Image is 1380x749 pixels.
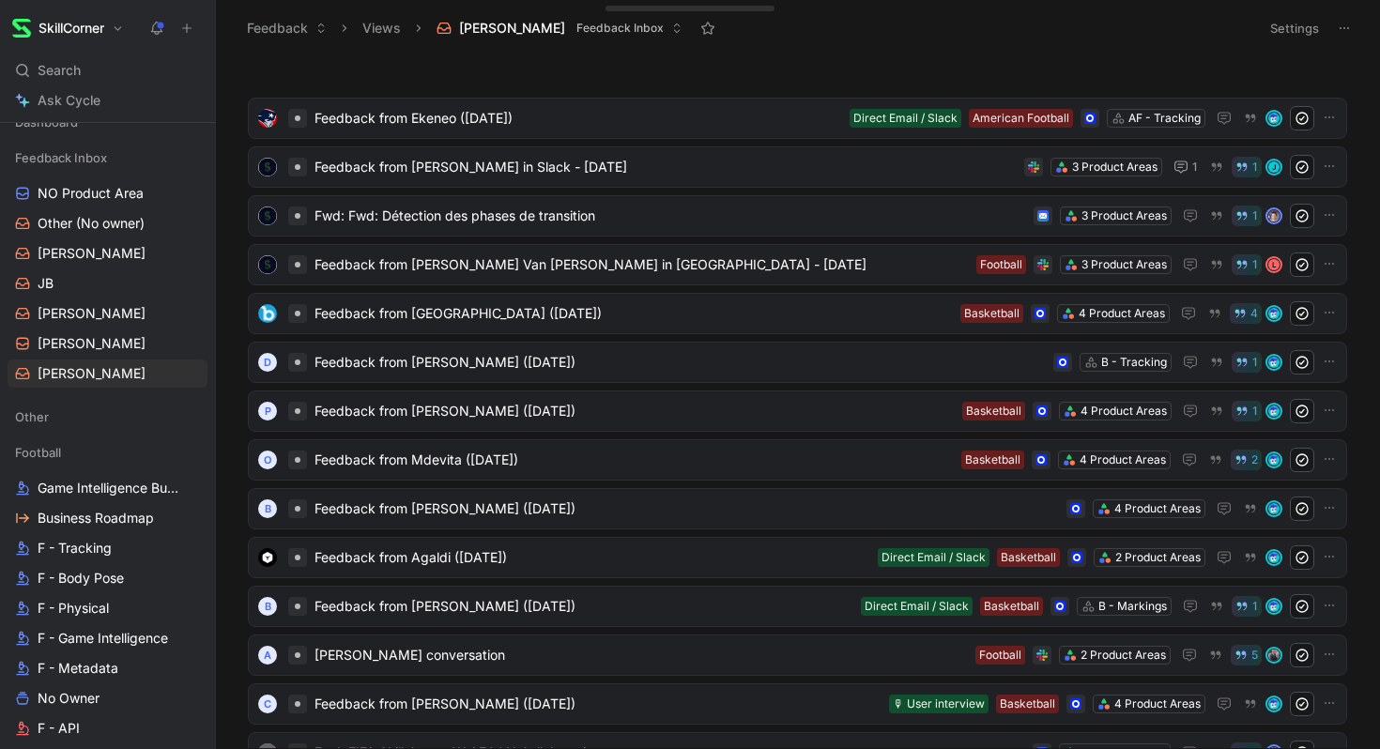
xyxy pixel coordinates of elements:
[980,255,1022,274] div: Football
[248,195,1347,237] a: logoFwd: Fwd: Détection des phases de transition3 Product Areas1avatar
[314,351,1046,374] span: Feedback from [PERSON_NAME] ([DATE])
[314,156,1017,178] span: Feedback from [PERSON_NAME] in Slack - [DATE]
[314,205,1026,227] span: Fwd: Fwd: Détection des phases de transition
[38,214,145,233] span: Other (No owner)
[258,353,277,372] div: d
[8,594,207,622] a: F - Physical
[8,474,207,502] a: Game Intelligence Bugs
[12,19,31,38] img: SkillCorner
[1251,454,1258,466] span: 2
[1267,600,1280,613] img: avatar
[38,274,54,293] span: JB
[314,497,1059,520] span: Feedback from [PERSON_NAME] ([DATE])
[248,244,1347,285] a: logoFeedback from [PERSON_NAME] Van [PERSON_NAME] in [GEOGRAPHIC_DATA] - [DATE]3 Product AreasFoo...
[1232,401,1262,421] button: 1
[1072,158,1158,176] div: 3 Product Areas
[258,499,277,518] div: B
[8,86,207,115] a: Ask Cycle
[1001,548,1056,567] div: Basketball
[428,14,691,42] button: [PERSON_NAME]Feedback Inbox
[38,539,112,558] span: F - Tracking
[248,488,1347,529] a: BFeedback from [PERSON_NAME] ([DATE])4 Product Areasavatar
[8,564,207,592] a: F - Body Pose
[1231,450,1262,470] button: 2
[258,109,277,128] img: logo
[38,244,146,263] span: [PERSON_NAME]
[258,548,277,567] img: logo
[258,304,277,323] img: logo
[258,255,277,274] img: logo
[1252,161,1258,173] span: 1
[1080,451,1166,469] div: 4 Product Areas
[248,537,1347,578] a: logoFeedback from Agaldi ([DATE])2 Product AreasBasketballDirect Email / Slackavatar
[1081,646,1166,665] div: 2 Product Areas
[258,451,277,469] div: O
[38,184,144,203] span: NO Product Area
[882,548,986,567] div: Direct Email / Slack
[15,443,61,462] span: Football
[8,269,207,298] a: JB
[1115,548,1201,567] div: 2 Product Areas
[354,14,409,42] button: Views
[248,586,1347,627] a: BFeedback from [PERSON_NAME] ([DATE])B - MarkingsBasketballDirect Email / Slack1avatar
[1267,502,1280,515] img: avatar
[1101,353,1167,372] div: B - Tracking
[459,19,565,38] span: [PERSON_NAME]
[38,719,80,738] span: F - API
[8,144,207,388] div: Feedback InboxNO Product AreaOther (No owner)[PERSON_NAME]JB[PERSON_NAME][PERSON_NAME][PERSON_NAME]
[8,239,207,267] a: [PERSON_NAME]
[1232,596,1262,617] button: 1
[1250,308,1258,319] span: 4
[1230,303,1262,324] button: 4
[1128,109,1201,128] div: AF - Tracking
[8,209,207,237] a: Other (No owner)
[314,644,968,666] span: [PERSON_NAME] conversation
[1267,405,1280,418] img: avatar
[314,253,969,276] span: Feedback from [PERSON_NAME] Van [PERSON_NAME] in [GEOGRAPHIC_DATA] - [DATE]
[8,108,207,142] div: Dashboard
[973,109,1069,128] div: American Football
[38,59,81,82] span: Search
[248,683,1347,725] a: CFeedback from [PERSON_NAME] ([DATE])4 Product AreasBasketball🎙 User interviewavatar
[248,98,1347,139] a: logoFeedback from Ekeneo ([DATE])AF - TrackingAmerican FootballDirect Email / Slackavatar
[1252,405,1258,417] span: 1
[38,629,168,648] span: F - Game Intelligence
[8,714,207,742] a: F - API
[1252,357,1258,368] span: 1
[314,449,954,471] span: Feedback from Mdevita ([DATE])
[15,148,107,167] span: Feedback Inbox
[1081,402,1167,420] div: 4 Product Areas
[1267,551,1280,564] img: avatar
[966,402,1021,420] div: Basketball
[1114,695,1201,713] div: 4 Product Areas
[1267,209,1280,222] img: avatar
[1267,258,1280,271] div: L
[8,403,207,431] div: Other
[258,646,277,665] div: A
[38,89,100,112] span: Ask Cycle
[1000,695,1055,713] div: Basketball
[964,304,1020,323] div: Basketball
[258,206,277,225] img: logo
[8,403,207,436] div: Other
[865,597,969,616] div: Direct Email / Slack
[248,390,1347,432] a: PFeedback from [PERSON_NAME] ([DATE])4 Product AreasBasketball1avatar
[1252,259,1258,270] span: 1
[1267,697,1280,711] img: avatar
[1252,210,1258,222] span: 1
[1252,601,1258,612] span: 1
[984,597,1039,616] div: Basketball
[1231,645,1262,665] button: 5
[893,695,985,713] div: 🎙 User interview
[1079,304,1165,323] div: 4 Product Areas
[1081,255,1167,274] div: 3 Product Areas
[38,334,146,353] span: [PERSON_NAME]
[8,299,207,328] a: [PERSON_NAME]
[1251,650,1258,661] span: 5
[1267,649,1280,662] img: avatar
[314,107,842,130] span: Feedback from Ekeneo ([DATE])
[38,20,104,37] h1: SkillCorner
[1267,112,1280,125] img: avatar
[314,693,882,715] span: Feedback from [PERSON_NAME] ([DATE])
[38,479,181,497] span: Game Intelligence Bugs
